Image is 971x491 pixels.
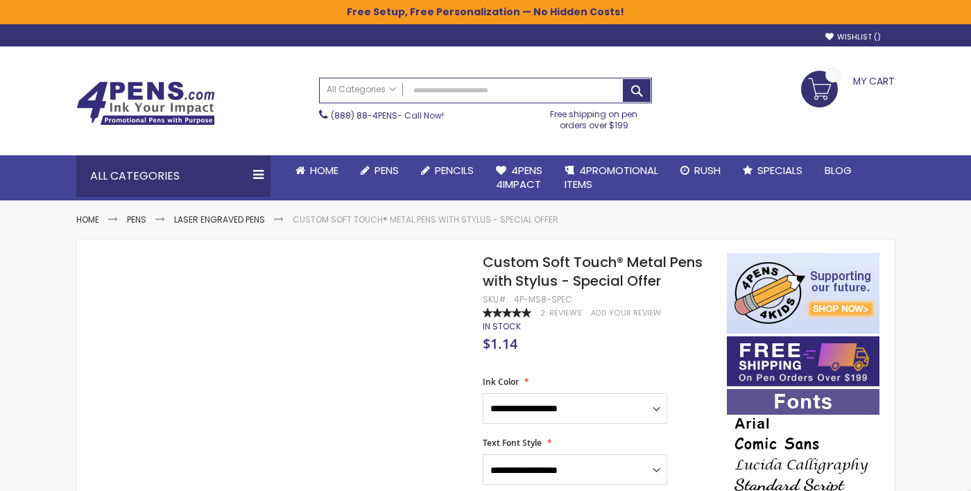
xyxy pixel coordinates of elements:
[485,155,553,200] a: 4Pens4impact
[727,253,879,334] img: 4pens 4 kids
[540,308,584,318] a: 2 Reviews
[825,32,881,42] a: Wishlist
[732,155,814,186] a: Specials
[76,214,99,225] a: Home
[410,155,485,186] a: Pencils
[514,294,572,305] div: 4P-MS8-SPEC
[669,155,732,186] a: Rush
[757,163,802,178] span: Specials
[331,110,397,121] a: (888) 88-4PENS
[327,84,396,95] span: All Categories
[483,334,517,353] span: $1.14
[483,252,703,291] span: Custom Soft Touch® Metal Pens with Stylus - Special Offer
[483,437,542,449] span: Text Font Style
[174,214,265,225] a: Laser Engraved Pens
[483,321,521,332] div: Availability
[694,163,721,178] span: Rush
[483,293,508,305] strong: SKU
[331,110,444,121] span: - Call Now!
[76,155,270,197] div: All Categories
[814,155,863,186] a: Blog
[549,308,582,318] span: Reviews
[483,376,519,388] span: Ink Color
[76,81,215,126] img: 4Pens Custom Pens and Promotional Products
[375,163,399,178] span: Pens
[127,214,146,225] a: Pens
[536,103,653,131] div: Free shipping on pen orders over $199
[565,163,658,191] span: 4PROMOTIONAL ITEMS
[727,336,879,386] img: Free shipping on orders over $199
[310,163,338,178] span: Home
[540,308,545,318] span: 2
[496,163,542,191] span: 4Pens 4impact
[293,214,558,225] li: Custom Soft Touch® Metal Pens with Stylus - Special Offer
[483,320,521,332] span: In stock
[284,155,350,186] a: Home
[553,155,669,200] a: 4PROMOTIONALITEMS
[320,78,403,101] a: All Categories
[350,155,410,186] a: Pens
[825,163,852,178] span: Blog
[591,308,661,318] a: Add Your Review
[435,163,474,178] span: Pencils
[483,308,531,318] div: 100%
